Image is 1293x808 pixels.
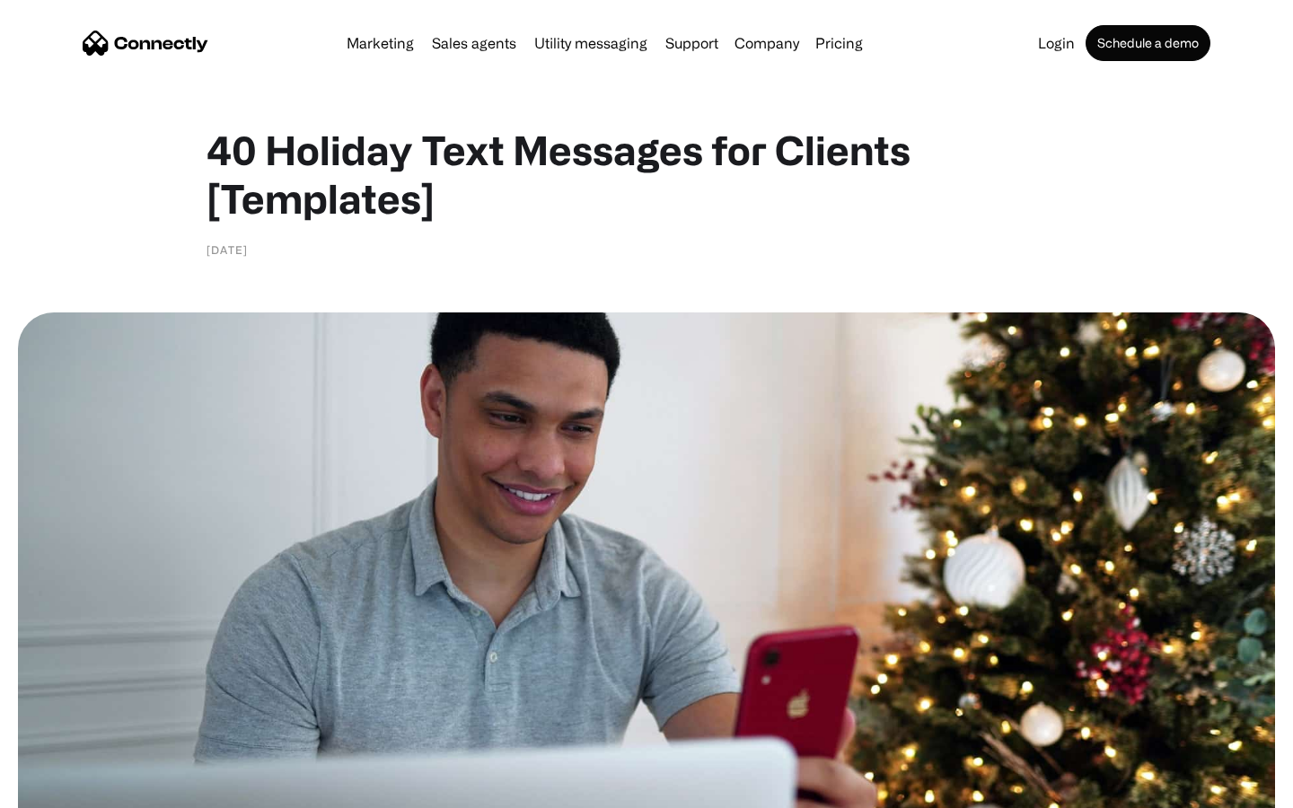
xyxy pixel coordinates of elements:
a: Pricing [808,36,870,50]
aside: Language selected: English [18,777,108,802]
div: [DATE] [207,241,248,259]
a: Sales agents [425,36,523,50]
h1: 40 Holiday Text Messages for Clients [Templates] [207,126,1086,223]
a: Login [1031,36,1082,50]
ul: Language list [36,777,108,802]
a: Schedule a demo [1086,25,1210,61]
a: Utility messaging [527,36,655,50]
div: Company [734,31,799,56]
a: Marketing [339,36,421,50]
a: Support [658,36,726,50]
